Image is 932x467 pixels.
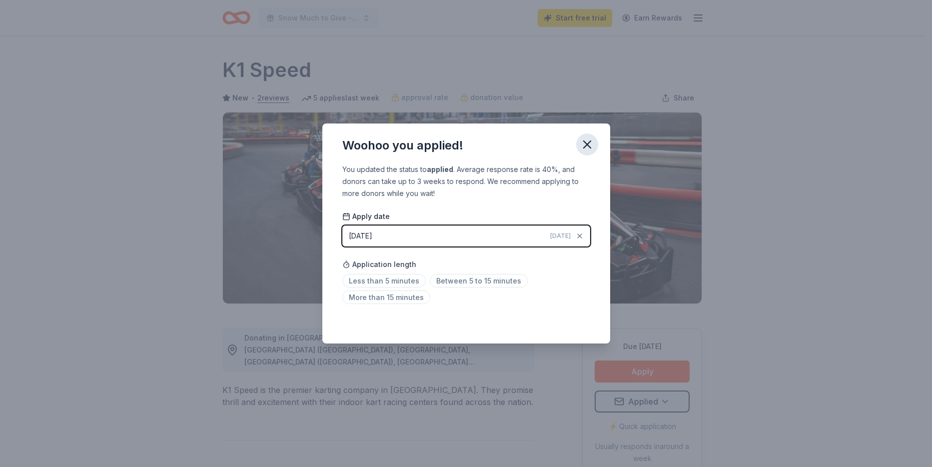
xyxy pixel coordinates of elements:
[550,232,571,240] span: [DATE]
[349,230,372,242] div: [DATE]
[342,137,463,153] div: Woohoo you applied!
[342,274,426,287] span: Less than 5 minutes
[430,274,528,287] span: Between 5 to 15 minutes
[342,211,390,221] span: Apply date
[342,258,416,270] span: Application length
[342,290,430,304] span: More than 15 minutes
[342,225,590,246] button: [DATE][DATE]
[427,165,453,173] b: applied
[342,163,590,199] div: You updated the status to . Average response rate is 40%, and donors can take up to 3 weeks to re...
